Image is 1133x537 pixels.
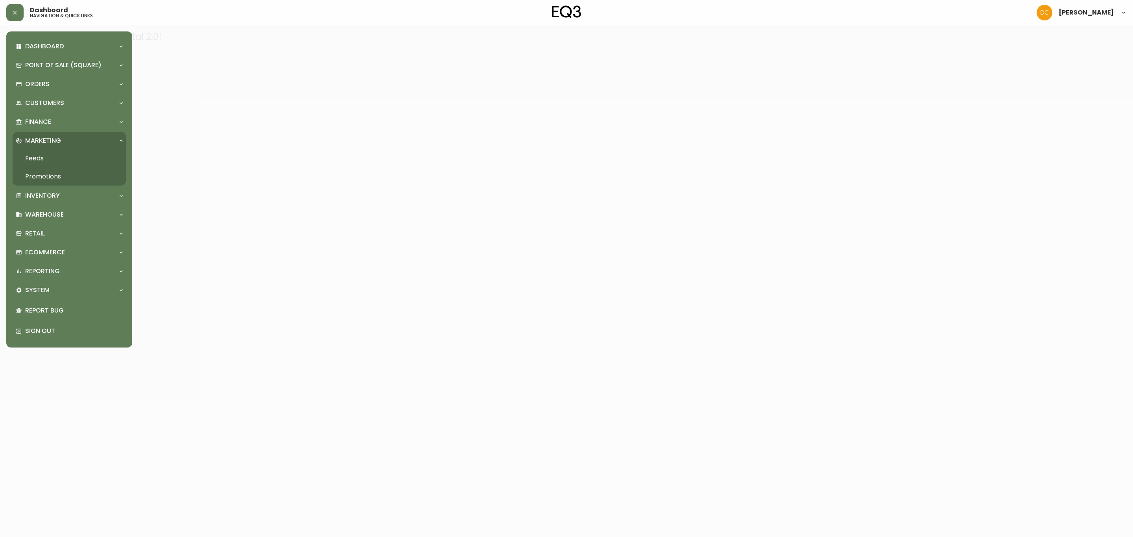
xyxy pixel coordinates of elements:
p: Dashboard [25,42,64,51]
p: Warehouse [25,210,64,219]
div: Finance [13,113,126,131]
p: Inventory [25,191,60,200]
span: Dashboard [30,7,68,13]
div: System [13,281,126,299]
div: Retail [13,225,126,242]
div: Warehouse [13,206,126,223]
img: 7eb451d6983258353faa3212700b340b [1037,5,1052,20]
p: Customers [25,99,64,107]
p: Finance [25,118,51,126]
p: Marketing [25,136,61,145]
p: Orders [25,80,50,88]
p: System [25,286,50,294]
p: Reporting [25,267,60,276]
div: Point of Sale (Square) [13,57,126,74]
div: Ecommerce [13,244,126,261]
div: Orders [13,75,126,93]
p: Point of Sale (Square) [25,61,101,70]
a: Promotions [13,167,126,186]
div: Inventory [13,187,126,204]
p: Sign Out [25,327,123,335]
div: Reporting [13,263,126,280]
div: Customers [13,94,126,112]
div: Marketing [13,132,126,149]
div: Sign Out [13,321,126,341]
h5: navigation & quick links [30,13,93,18]
span: [PERSON_NAME] [1059,9,1114,16]
div: Dashboard [13,38,126,55]
p: Report Bug [25,306,123,315]
p: Retail [25,229,45,238]
p: Ecommerce [25,248,65,257]
div: Report Bug [13,300,126,321]
img: logo [552,6,581,18]
a: Feeds [13,149,126,167]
